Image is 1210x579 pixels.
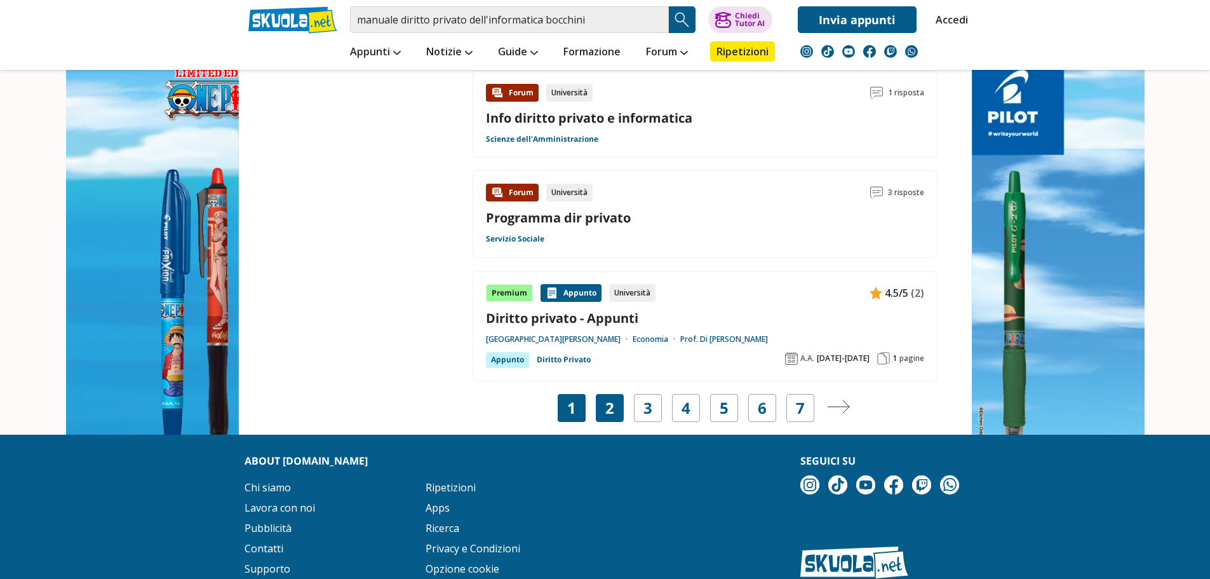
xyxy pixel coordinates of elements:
a: Opzione cookie [426,562,499,576]
a: Ripetizioni [426,480,476,494]
img: twitch [912,475,931,494]
img: Cerca appunti, riassunti o versioni [673,10,692,29]
a: Prof. Di [PERSON_NAME] [680,334,768,344]
a: Privacy e Condizioni [426,542,520,555]
a: Diritto privato - Appunti [486,310,924,327]
div: Appunto [541,284,602,302]
img: twitch [884,45,897,58]
a: Supporto [245,562,290,576]
img: tiktok [828,475,847,494]
div: Forum [486,184,539,201]
a: Chi siamo [245,480,291,494]
img: youtube [842,45,855,58]
span: A.A. [800,353,814,364]
a: 2 [605,399,614,417]
img: youtube [856,475,875,494]
strong: About [DOMAIN_NAME] [245,454,368,468]
span: [DATE]-[DATE] [817,353,870,364]
img: Skuola.net [800,547,908,578]
img: Commenti lettura [870,186,883,199]
nav: Navigazione pagine [473,394,938,422]
a: Economia [633,334,680,344]
a: Lavora con noi [245,501,315,515]
span: 4.5/5 [885,285,908,301]
span: 3 risposte [888,184,924,201]
img: Forum contenuto [491,186,504,199]
a: Diritto Privato [537,352,591,367]
a: 5 [720,399,729,417]
div: Università [546,184,593,201]
a: Servizio Sociale [486,234,544,244]
a: 4 [682,399,690,417]
span: 1 risposta [888,84,924,102]
a: Notizie [423,41,476,64]
a: [GEOGRAPHIC_DATA][PERSON_NAME] [486,334,633,344]
div: Chiedi Tutor AI [735,12,765,27]
img: Pagina successiva [827,400,850,414]
a: Contatti [245,542,283,555]
div: Forum [486,84,539,102]
button: ChiediTutor AI [708,6,772,33]
a: Invia appunti [798,6,917,33]
a: Ripetizioni [710,41,775,62]
strong: Seguici su [800,454,856,468]
img: instagram [800,45,813,58]
div: Premium [486,284,533,302]
a: Pagina successiva [827,399,850,417]
span: 1 [567,399,576,417]
img: tiktok [821,45,834,58]
div: Appunto [486,352,529,367]
img: Anno accademico [785,352,798,365]
img: Appunti contenuto [870,287,882,299]
a: Forum [643,41,691,64]
img: facebook [863,45,876,58]
img: WhatsApp [940,475,959,494]
img: facebook [884,475,903,494]
input: Cerca appunti, riassunti o versioni [350,6,669,33]
a: 7 [796,399,805,417]
img: Pagine [877,352,890,365]
a: Guide [495,41,541,64]
a: Programma dir privato [486,209,631,226]
img: WhatsApp [905,45,918,58]
img: Forum contenuto [491,86,504,99]
img: instagram [800,475,819,494]
span: 1 [892,353,897,364]
a: Pubblicità [245,521,292,535]
a: Appunti [347,41,404,64]
a: Accedi [936,6,962,33]
div: Università [609,284,655,302]
a: Apps [426,501,450,515]
a: Ricerca [426,521,459,535]
span: (2) [911,285,924,301]
img: Commenti lettura [870,86,883,99]
span: pagine [899,353,924,364]
a: 6 [758,399,767,417]
img: Appunti contenuto [546,287,558,299]
a: 3 [643,399,652,417]
button: Search Button [669,6,696,33]
a: Formazione [560,41,624,64]
a: Scienze dell'Amministrazione [486,134,598,144]
a: Info diritto privato e informatica [486,109,692,126]
div: Università [546,84,593,102]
